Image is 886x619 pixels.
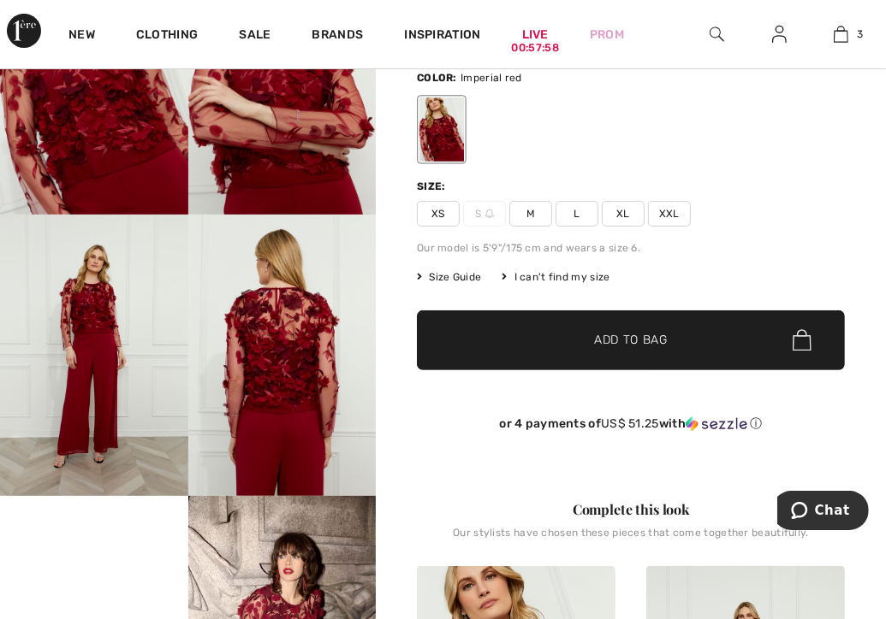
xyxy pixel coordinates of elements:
span: Color: [417,72,457,84]
img: My Bag [834,24,848,44]
button: Add to Bag [417,310,845,370]
div: or 4 payments ofUS$ 51.25withSezzle Click to learn more about Sezzle [417,416,845,438]
iframe: Opens a widget where you can chat to one of our agents [777,491,869,534]
img: My Info [772,24,787,44]
span: M [509,201,552,227]
span: US$ 51.25 [601,416,659,431]
a: Brands [312,27,364,45]
img: 1ère Avenue [7,14,41,48]
a: Sale [239,27,271,45]
a: New [68,27,95,45]
div: I can't find my size [502,269,609,285]
span: Inspiration [404,27,480,45]
span: Add to Bag [594,331,668,349]
span: L [556,201,598,227]
span: S [463,201,506,227]
a: 3 [812,24,871,44]
div: Our model is 5'9"/175 cm and wears a size 6. [417,240,845,256]
span: Imperial red [461,72,522,84]
a: Live00:57:58 [522,26,549,44]
img: Sezzle [686,416,747,432]
span: XS [417,201,460,227]
div: Complete this look [417,499,845,520]
a: Prom [590,26,624,44]
span: 3 [857,27,863,42]
img: ring-m.svg [485,209,494,218]
div: or 4 payments of with [417,416,845,432]
span: XL [602,201,645,227]
span: XXL [648,201,691,227]
img: Floral Embroidered Pullover Style 259270. 4 [188,215,377,496]
img: search the website [710,24,724,44]
a: Clothing [136,27,198,45]
span: Size Guide [417,269,481,285]
div: Size: [417,179,449,194]
div: Imperial red [419,97,464,162]
div: 00:57:58 [512,40,559,56]
a: Sign In [758,24,800,45]
div: Our stylists have chosen these pieces that come together beautifully. [417,527,845,552]
img: Bag.svg [793,329,812,351]
iframe: Small video preview of a live video [14,416,120,609]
